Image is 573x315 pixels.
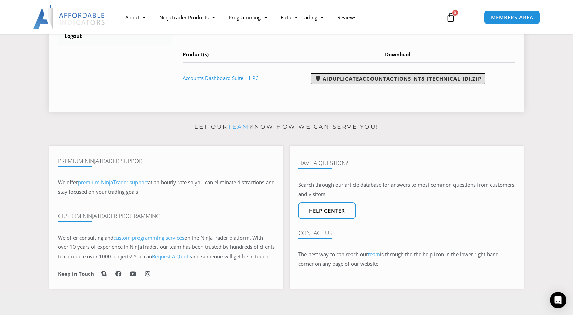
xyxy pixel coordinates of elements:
span: Product(s) [183,51,209,58]
h6: Keep in Touch [58,271,94,277]
a: team [368,251,380,258]
a: team [228,123,249,130]
nav: Menu [119,9,438,25]
a: 0 [436,7,466,27]
p: Search through our article database for answers to most common questions from customers and visit... [298,180,515,199]
a: Logout [58,27,172,45]
h4: Contact Us [298,229,515,236]
a: Help center [298,202,356,219]
span: 0 [452,10,458,16]
span: We offer consulting and [58,234,184,241]
img: LogoAI [33,5,106,29]
a: custom programming services [113,234,184,241]
a: Accounts Dashboard Suite - 1 PC [183,75,258,81]
a: premium NinjaTrader support [78,179,148,186]
span: Help center [309,208,345,213]
h4: Custom NinjaTrader Programming [58,213,275,219]
span: at an hourly rate so you can eliminate distractions and stay focused on your trading goals. [58,179,275,195]
a: AIDuplicateAccountActions_NT8_[TECHNICAL_ID].zip [311,73,485,84]
a: MEMBERS AREA [484,10,540,24]
span: MEMBERS AREA [491,15,533,20]
a: NinjaTrader Products [152,9,222,25]
p: Let our know how we can serve you! [49,122,524,132]
div: Open Intercom Messenger [550,292,566,308]
span: Download [385,51,411,58]
a: Futures Trading [274,9,331,25]
a: Reviews [331,9,363,25]
h4: Premium NinjaTrader Support [58,157,275,164]
a: Request A Quote [152,253,191,260]
p: The best way to can reach our is through the the help icon in the lower right-hand corner on any ... [298,250,515,269]
h4: Have A Question? [298,160,515,166]
a: About [119,9,152,25]
a: Programming [222,9,274,25]
span: We offer [58,179,78,186]
span: on the NinjaTrader platform. With over 10 years of experience in NinjaTrader, our team has been t... [58,234,275,260]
